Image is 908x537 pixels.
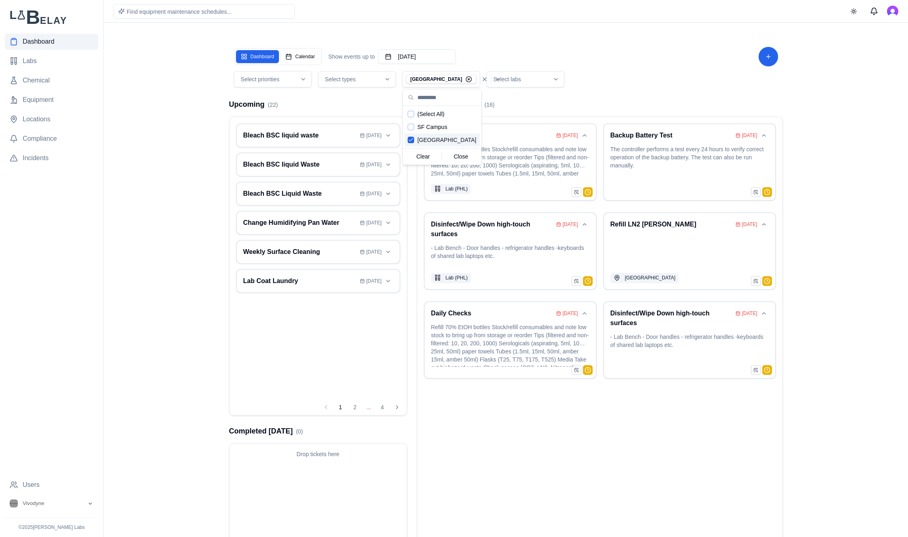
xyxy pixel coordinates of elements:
[243,218,357,228] h3: Change Humidifying Pan Water
[296,428,303,435] span: ( 0 )
[487,71,564,87] button: Select labs
[383,131,393,140] button: Expand card
[742,310,757,317] span: [DATE]
[243,131,357,140] h3: Bleach BSC liquid waste
[10,499,18,507] img: Vivodyne
[402,71,480,87] button: [GEOGRAPHIC_DATA]
[610,309,732,328] h3: Disinfect/Wipe Down high-touch surfaces
[610,220,732,229] h3: Refill LN2 [PERSON_NAME]
[5,496,98,511] button: Open organization switcher
[442,150,479,163] div: Close
[5,72,98,89] a: Chemical
[236,123,400,148] div: Bleach BSC liquid waste[DATE]Expand card
[268,101,278,108] span: ( 22 )
[603,301,776,379] div: Disinfect/Wipe Down high-touch surfaces[DATE]Collapse card- Lab Bench - Door handles - refrigerat...
[610,273,679,283] button: [GEOGRAPHIC_DATA]
[610,145,769,189] p: The controller performs a test every 24 hours to verify correct operation of the backup battery. ...
[887,6,898,17] img: Lois Tolvinski
[281,50,320,63] button: Calendar
[23,95,54,105] span: Equipment
[424,123,597,201] div: Daily Checks[DATE]Collapse cardRefill 70% EtOH bottles Stock/refill consumables and note low stoc...
[334,401,347,414] button: 1
[580,131,589,140] button: Collapse card
[349,401,361,414] button: 2
[493,75,521,83] span: Select labs
[417,123,447,131] span: SF Campus
[404,150,442,163] div: Clear
[243,247,357,257] h3: Weekly Surface Cleaning
[366,278,382,284] span: [DATE]
[366,249,382,255] span: [DATE]
[366,220,382,226] span: [DATE]
[23,153,49,163] span: Incidents
[625,275,676,281] span: [GEOGRAPHIC_DATA]
[23,56,37,66] span: Labs
[5,477,98,493] a: Users
[234,71,312,87] button: Select priorities
[610,131,732,140] h3: Backup Battery Test
[328,53,375,61] span: Show events up to
[243,276,357,286] h3: Lab Coat Laundry
[431,244,589,268] p: - Lab Bench - Door handles - refrigerator handles -keyboards of shared lab laptops etc.
[236,50,279,63] button: Dashboard
[23,37,54,47] span: Dashboard
[417,110,444,118] span: (Select All)
[23,500,44,507] span: Vivodyne
[376,401,389,414] button: 4
[243,160,357,169] h3: Bleach BSC liquid Waste
[366,190,382,197] span: [DATE]
[241,75,280,83] span: Select priorities
[417,136,476,144] span: [GEOGRAPHIC_DATA]
[563,310,578,317] span: [DATE]
[580,220,589,229] button: Collapse card
[887,6,898,17] button: Open user button
[431,145,589,179] p: Refill 70% EtOH bottles Stock/refill consumables and note low stock to bring up from storage or r...
[431,273,471,283] button: Lab (PHL)
[23,480,40,490] span: Users
[759,131,769,140] button: Collapse card
[485,101,495,108] span: ( 16 )
[580,309,589,318] button: Collapse card
[446,186,468,192] span: Lab (PHL)
[5,10,98,24] img: Lab Belay Logo
[236,240,400,264] div: Weekly Surface Cleaning[DATE]Expand card
[563,132,578,139] span: [DATE]
[424,301,597,379] div: Daily Checks[DATE]Collapse cardRefill 70% EtOH bottles Stock/refill consumables and note low stoc...
[378,49,456,64] button: [DATE]
[431,220,553,239] h3: Disinfect/Wipe Down high-touch surfaces
[846,4,861,19] button: Toggle theme
[236,182,400,206] div: Bleach BSC Liquid Waste[DATE]Expand card
[325,75,356,83] span: Select types
[742,132,757,139] span: [DATE]
[5,92,98,108] a: Equipment
[383,276,393,286] button: Expand card
[391,401,404,414] button: Next page
[383,189,393,199] button: Expand card
[742,221,757,228] span: [DATE]
[383,160,393,169] button: Expand card
[5,131,98,147] a: Compliance
[383,247,393,257] button: Expand card
[610,333,769,367] p: - Lab Bench - Door handles - refrigerator handles -keyboards of shared lab laptops etc.
[229,99,278,110] h2: Upcoming
[759,47,778,66] a: Add Task
[563,221,578,228] span: [DATE]
[431,184,471,194] button: Lab (PHL)
[866,3,882,19] button: Messages
[406,75,476,84] div: [GEOGRAPHIC_DATA]
[5,150,98,166] a: Incidents
[5,53,98,69] a: Labs
[759,220,769,229] button: Collapse card
[5,111,98,127] a: Locations
[403,106,481,165] div: Suggestions
[236,211,400,235] div: Change Humidifying Pan Water[DATE]Expand card
[236,450,400,458] p: Drop tickets here
[366,161,382,168] span: [DATE]
[236,269,400,293] div: Lab Coat Laundry[DATE]Expand card
[318,71,396,87] button: Select types
[319,401,332,414] button: Previous page
[243,189,357,199] h3: Bleach BSC Liquid Waste
[759,309,769,318] button: Collapse card
[23,134,57,144] span: Compliance
[431,309,553,318] h3: Daily Checks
